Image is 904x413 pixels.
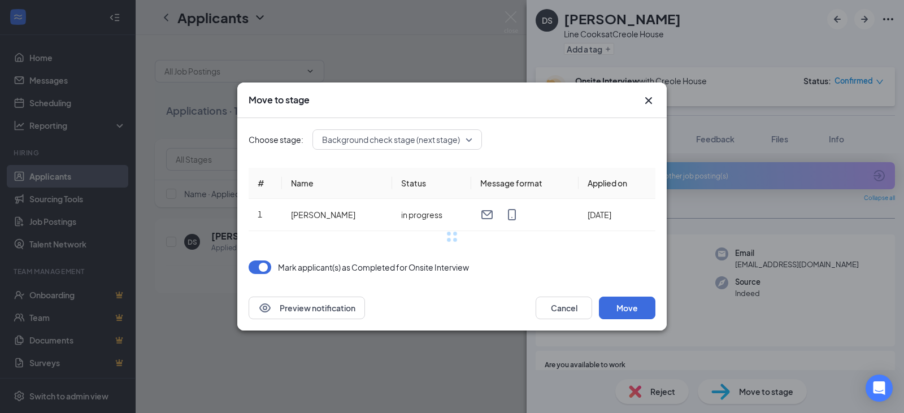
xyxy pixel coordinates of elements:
[599,297,655,319] button: Move
[278,262,469,273] p: Mark applicant(s) as Completed for Onsite Interview
[249,297,365,319] button: EyePreview notification
[866,375,893,402] div: Open Intercom Messenger
[579,168,655,199] th: Applied on
[249,94,310,106] h3: Move to stage
[291,210,355,220] span: [PERSON_NAME]
[642,94,655,107] svg: Cross
[249,168,282,199] th: #
[471,168,579,199] th: Message format
[392,168,471,199] th: Status
[282,168,392,199] th: Name
[642,94,655,107] button: Close
[536,297,592,319] button: Cancel
[322,131,460,148] span: Background check stage (next stage)
[249,133,303,146] span: Choose stage:
[392,199,471,231] td: in progress
[258,301,272,315] svg: Eye
[579,199,655,231] td: [DATE]
[505,208,519,221] svg: MobileSms
[258,209,262,219] span: 1
[480,208,494,221] svg: Email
